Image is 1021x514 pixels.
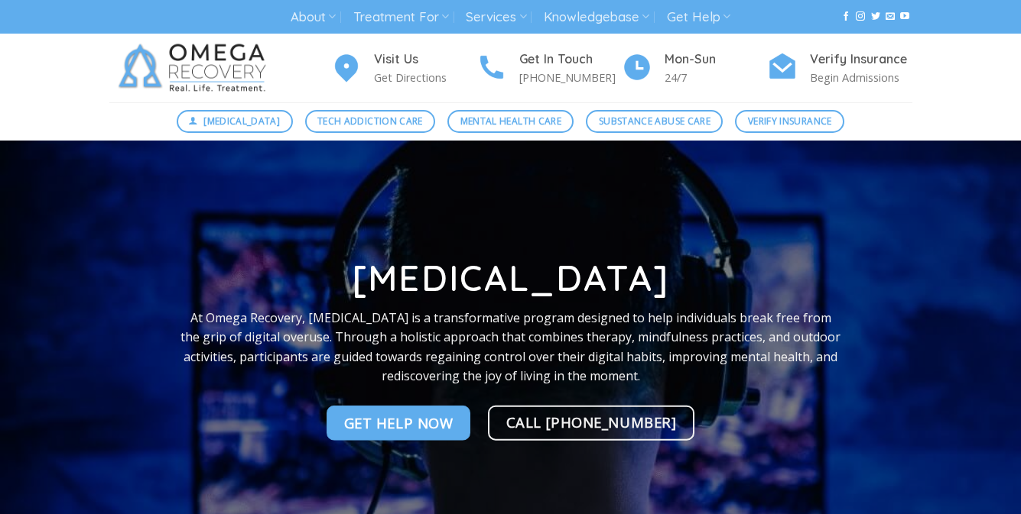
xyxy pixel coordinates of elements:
p: [PHONE_NUMBER] [519,69,622,86]
a: Get In Touch [PHONE_NUMBER] [476,50,622,87]
a: Send us an email [886,11,895,22]
h4: Verify Insurance [810,50,912,70]
a: Follow on Twitter [871,11,880,22]
a: Get Help [667,3,730,31]
a: Substance Abuse Care [586,110,723,133]
h4: Mon-Sun [665,50,767,70]
a: Get Help NOw [327,406,471,441]
span: Substance Abuse Care [599,114,710,128]
a: Visit Us Get Directions [331,50,476,87]
p: Get Directions [374,69,476,86]
span: Mental Health Care [460,114,561,128]
span: Tech Addiction Care [317,114,423,128]
a: [MEDICAL_DATA] [177,110,293,133]
span: [MEDICAL_DATA] [203,114,280,128]
a: Follow on Instagram [856,11,865,22]
span: Call [PHONE_NUMBER] [506,411,677,433]
a: Verify Insurance [735,110,844,133]
h4: Get In Touch [519,50,622,70]
a: Call [PHONE_NUMBER] [488,406,695,441]
h4: Visit Us [374,50,476,70]
a: Services [466,3,526,31]
strong: [MEDICAL_DATA] [352,256,669,300]
span: Get Help NOw [344,412,454,434]
p: At Omega Recovery, [MEDICAL_DATA] is a transformative program designed to help individuals break ... [180,308,841,386]
a: Knowledgebase [544,3,649,31]
p: 24/7 [665,69,767,86]
a: Follow on YouTube [900,11,909,22]
span: Verify Insurance [748,114,832,128]
a: About [291,3,336,31]
a: Follow on Facebook [841,11,850,22]
img: Omega Recovery [109,34,281,102]
a: Tech Addiction Care [305,110,436,133]
a: Mental Health Care [447,110,574,133]
a: Verify Insurance Begin Admissions [767,50,912,87]
p: Begin Admissions [810,69,912,86]
a: Treatment For [353,3,449,31]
